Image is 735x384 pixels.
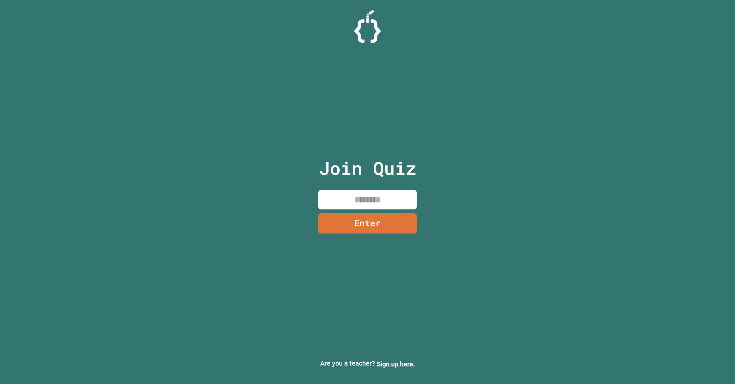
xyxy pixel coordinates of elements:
img: Logo.svg [354,10,381,43]
a: Sign up here. [377,360,415,368]
p: Join Quiz [319,155,416,182]
iframe: chat widget [707,358,728,377]
p: Are you a teacher? [5,358,730,369]
a: Enter [318,213,417,234]
iframe: chat widget [681,329,728,357]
